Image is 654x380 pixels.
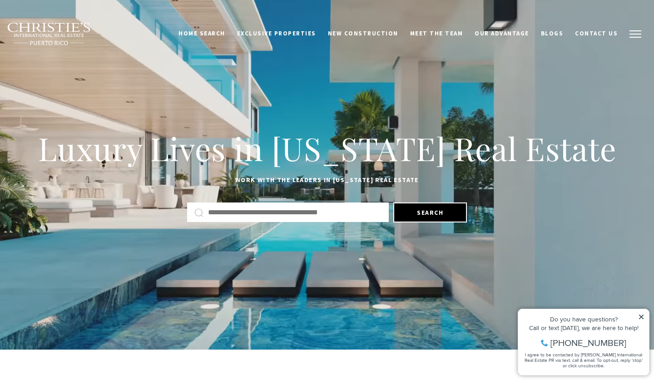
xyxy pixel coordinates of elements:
div: Do you have questions? [10,20,131,27]
a: New Construction [322,25,404,42]
span: [PHONE_NUMBER] [37,43,113,52]
a: Exclusive Properties [231,25,322,42]
div: Call or text [DATE], we are here to help! [10,29,131,35]
a: Our Advantage [469,25,535,42]
a: Meet the Team [404,25,469,42]
span: Our Advantage [475,30,529,37]
p: Work with the leaders in [US_STATE] Real Estate [32,175,622,186]
span: Blogs [541,30,564,37]
a: Home Search [173,25,231,42]
button: Search [393,202,467,222]
h1: Luxury Lives in [US_STATE] Real Estate [32,128,622,168]
span: I agree to be contacted by [PERSON_NAME] International Real Estate PR via text, call & email. To ... [11,56,129,73]
span: Contact Us [575,30,618,37]
span: New Construction [328,30,398,37]
span: Exclusive Properties [237,30,316,37]
img: Christie's International Real Estate black text logo [7,22,91,46]
a: Blogs [535,25,570,42]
